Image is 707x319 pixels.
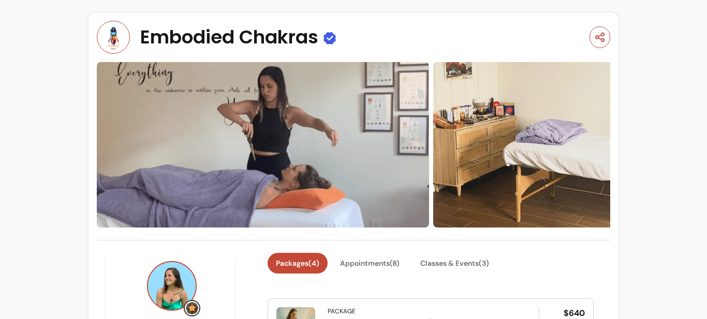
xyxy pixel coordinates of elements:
img: Provider image [97,21,130,54]
img: Provider image [147,261,197,311]
button: Classes & Events(3) [412,253,497,274]
img: Grow [186,302,198,314]
button: Packages(4) [268,253,328,274]
span: Embodied Chakras [140,27,318,48]
button: Appointments(8) [332,253,408,274]
img: https://d22cr2pskkweo8.cloudfront.net/f75ced24-fb30-4686-b22a-63b4082ef8af [97,62,429,227]
div: Package [328,307,356,315]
